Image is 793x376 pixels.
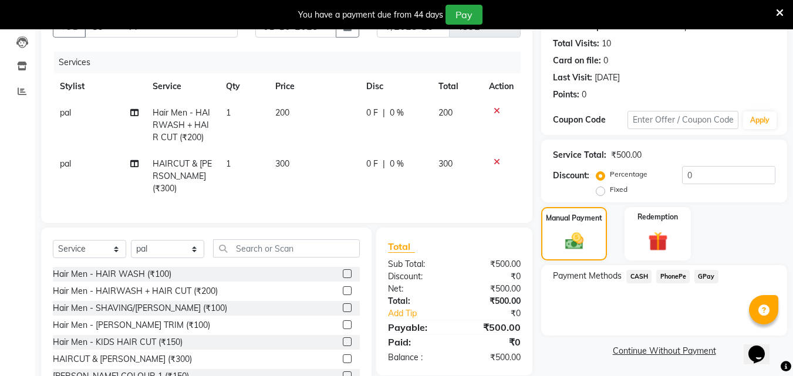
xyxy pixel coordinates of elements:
a: Add Tip [379,307,467,320]
span: 200 [438,107,453,118]
div: Last Visit: [553,72,592,84]
span: CASH [626,270,652,283]
div: Points: [553,89,579,101]
span: 200 [275,107,289,118]
span: pal [60,158,71,169]
span: pal [60,107,71,118]
img: _cash.svg [559,231,589,252]
div: Paid: [379,335,454,349]
div: ₹500.00 [454,351,529,364]
div: ₹500.00 [454,295,529,307]
label: Fixed [610,184,627,195]
span: 1 [226,158,231,169]
th: Qty [219,73,268,100]
label: Redemption [637,212,678,222]
div: Service Total: [553,149,606,161]
div: Card on file: [553,55,601,67]
span: GPay [694,270,718,283]
span: 0 % [390,158,404,170]
div: Total: [379,295,454,307]
span: 0 F [366,107,378,119]
div: Sub Total: [379,258,454,270]
iframe: chat widget [744,329,781,364]
input: Enter Offer / Coupon Code [627,111,738,129]
th: Action [482,73,521,100]
label: Manual Payment [546,213,602,223]
a: Continue Without Payment [544,345,785,357]
input: Search or Scan [213,239,360,258]
th: Price [268,73,359,100]
div: Hair Men - SHAVING/[PERSON_NAME] (₹100) [53,302,227,314]
div: Net: [379,283,454,295]
div: You have a payment due from 44 days [298,9,443,21]
span: 300 [438,158,453,169]
div: Total Visits: [553,38,599,50]
span: Payment Methods [553,270,622,282]
div: 0 [603,55,608,67]
div: Discount: [553,170,589,182]
div: ₹0 [467,307,530,320]
div: Hair Men - HAIRWASH + HAIR CUT (₹200) [53,285,218,297]
span: HAIRCUT & [PERSON_NAME] (₹300) [153,158,212,194]
span: PhonePe [656,270,690,283]
div: ₹0 [454,270,529,283]
span: | [383,107,385,119]
span: 300 [275,158,289,169]
div: ₹500.00 [454,283,529,295]
div: Hair Men - KIDS HAIR CUT (₹150) [53,336,183,348]
div: Hair Men - HAIR WASH (₹100) [53,268,171,280]
div: Services [54,52,529,73]
label: Percentage [610,169,647,179]
span: 0 F [366,158,378,170]
button: Apply [743,111,777,129]
th: Service [146,73,220,100]
div: Balance : [379,351,454,364]
span: 0 % [390,107,404,119]
div: 10 [602,38,611,50]
th: Disc [359,73,431,100]
div: ₹500.00 [611,149,642,161]
div: ₹500.00 [454,320,529,334]
span: | [383,158,385,170]
img: _gift.svg [642,229,674,253]
div: HAIRCUT & [PERSON_NAME] (₹300) [53,353,192,365]
div: ₹0 [454,335,529,349]
div: Coupon Code [553,114,627,126]
div: Discount: [379,270,454,283]
span: 1 [226,107,231,118]
th: Stylist [53,73,146,100]
span: Total [388,240,415,253]
div: ₹500.00 [454,258,529,270]
div: Hair Men - [PERSON_NAME] TRIM (₹100) [53,319,210,331]
div: [DATE] [595,72,620,84]
div: Payable: [379,320,454,334]
div: 0 [582,89,586,101]
button: Pay [446,5,482,25]
th: Total [431,73,482,100]
span: Hair Men - HAIRWASH + HAIR CUT (₹200) [153,107,210,143]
